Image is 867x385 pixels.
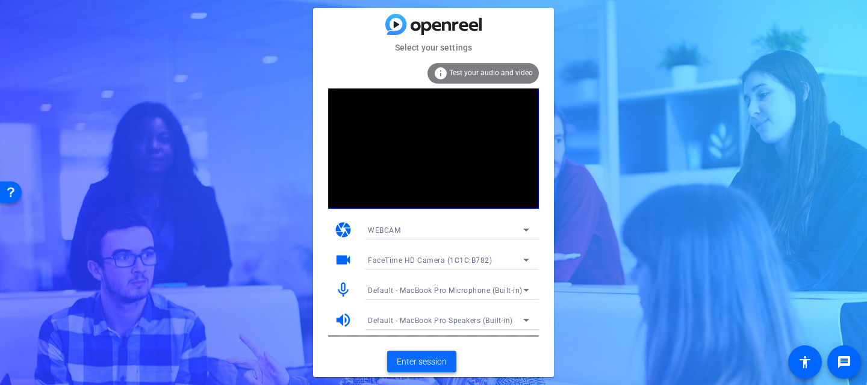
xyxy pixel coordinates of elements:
mat-icon: message [837,355,851,369]
span: FaceTime HD Camera (1C1C:B782) [368,256,492,265]
span: Enter session [397,356,447,368]
mat-icon: videocam [334,251,352,269]
mat-icon: volume_up [334,311,352,329]
mat-icon: info [433,66,448,81]
span: WEBCAM [368,226,400,235]
span: Test your audio and video [449,69,533,77]
img: blue-gradient.svg [385,14,482,35]
span: Default - MacBook Pro Speakers (Built-in) [368,316,513,325]
button: Enter session [387,351,456,372]
mat-icon: camera [334,221,352,239]
mat-card-subtitle: Select your settings [313,41,554,54]
mat-icon: mic_none [334,281,352,299]
mat-icon: accessibility [798,355,812,369]
span: Default - MacBook Pro Microphone (Built-in) [368,286,523,295]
